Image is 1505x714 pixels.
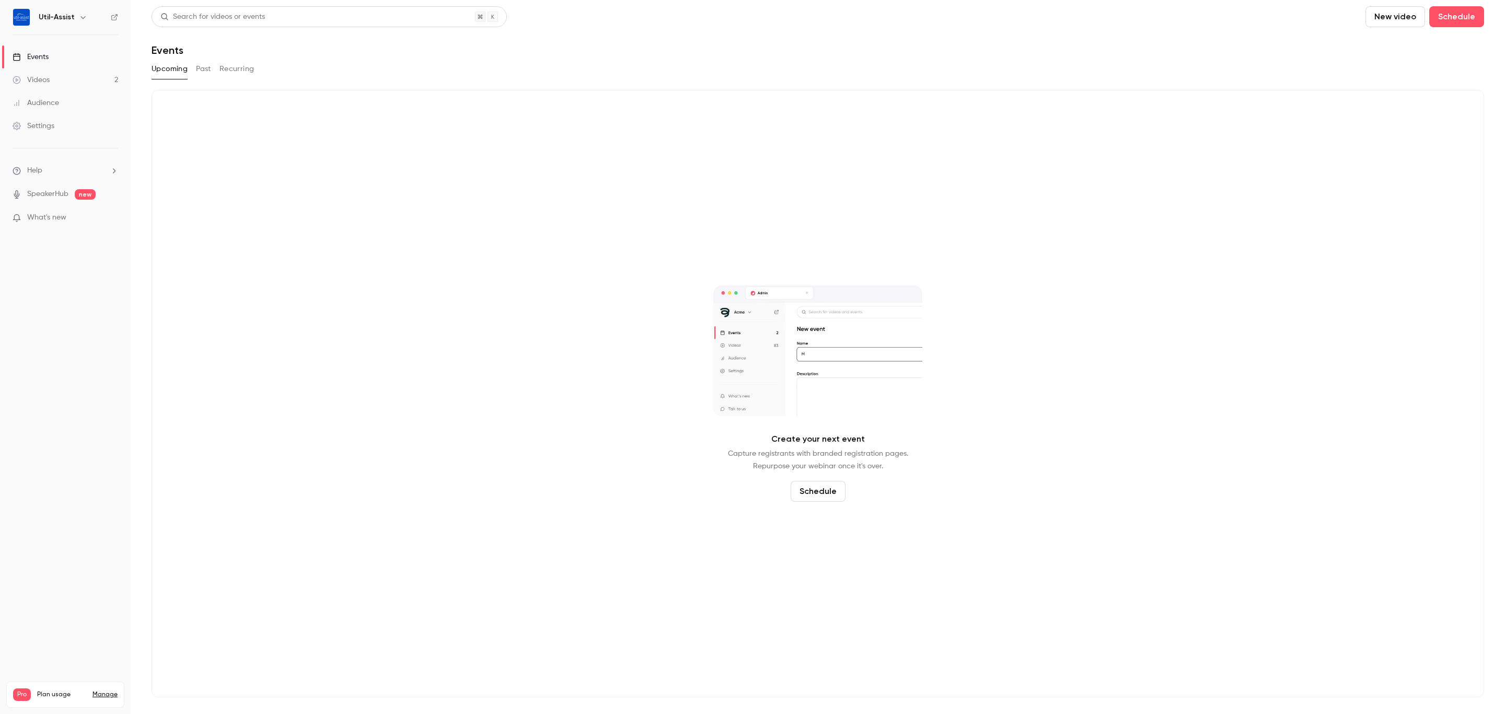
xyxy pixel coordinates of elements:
a: SpeakerHub [27,189,68,200]
h1: Events [152,44,183,56]
span: Plan usage [37,690,86,699]
p: Capture registrants with branded registration pages. Repurpose your webinar once it's over. [728,447,908,473]
a: Manage [92,690,118,699]
button: New video [1365,6,1425,27]
span: Pro [13,688,31,701]
span: Help [27,165,42,176]
div: Videos [13,75,50,85]
div: Settings [13,121,54,131]
img: Util-Assist [13,9,30,26]
li: help-dropdown-opener [13,165,118,176]
span: new [75,189,96,200]
button: Upcoming [152,61,188,77]
span: What's new [27,212,66,223]
div: Audience [13,98,59,108]
h6: Util-Assist [39,12,75,22]
p: Create your next event [771,433,865,445]
button: Recurring [219,61,254,77]
button: Schedule [1429,6,1484,27]
div: Events [13,52,49,62]
div: Search for videos or events [160,11,265,22]
button: Schedule [791,481,846,502]
iframe: Noticeable Trigger [106,213,118,223]
button: Past [196,61,211,77]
